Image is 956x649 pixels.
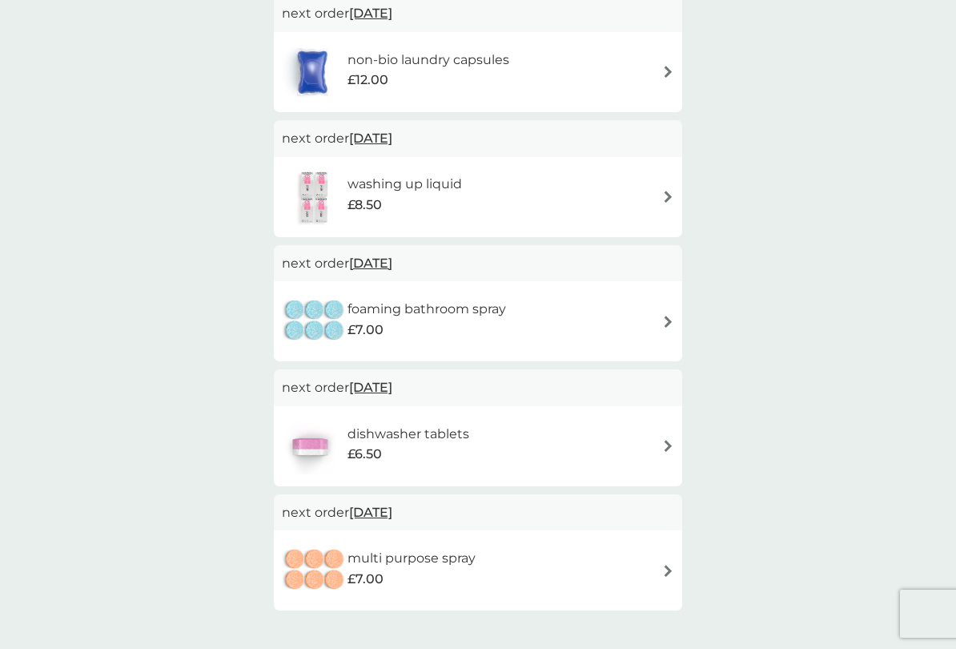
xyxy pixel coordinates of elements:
img: multi purpose spray [282,542,347,599]
span: £8.50 [347,195,382,216]
span: £6.50 [347,444,382,465]
p: next order [282,377,674,398]
h6: foaming bathroom spray [347,299,506,320]
img: arrow right [662,191,674,203]
span: £7.00 [347,320,384,341]
p: next order [282,3,674,24]
h6: washing up liquid [347,174,462,195]
span: £12.00 [347,70,388,91]
img: arrow right [662,316,674,328]
p: next order [282,502,674,523]
img: arrow right [662,66,674,78]
img: arrow right [662,440,674,452]
p: next order [282,253,674,274]
span: [DATE] [349,497,392,528]
img: dishwasher tablets [282,418,338,474]
h6: dishwasher tablets [347,424,469,445]
img: non-bio laundry capsules [282,44,343,100]
span: [DATE] [349,372,392,403]
img: foaming bathroom spray [282,293,347,349]
span: [DATE] [349,123,392,154]
span: £7.00 [347,569,384,590]
h6: multi purpose spray [347,548,476,569]
span: [DATE] [349,248,392,279]
p: next order [282,128,674,149]
img: washing up liquid [282,169,347,225]
img: arrow right [662,565,674,577]
h6: non-bio laundry capsules [347,50,509,71]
